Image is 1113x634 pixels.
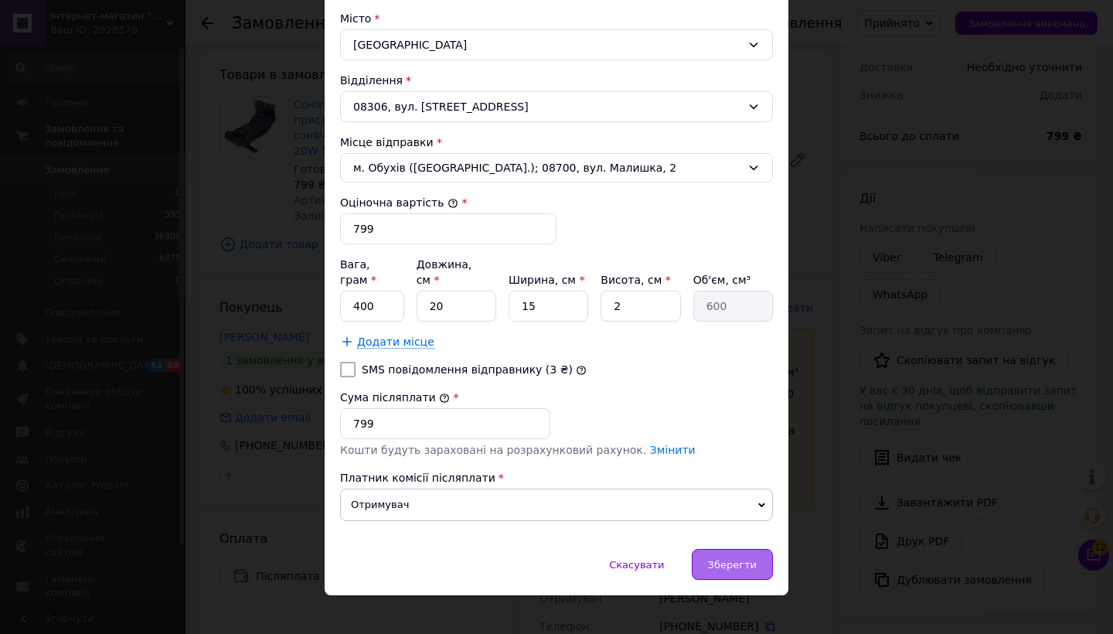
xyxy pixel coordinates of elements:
[340,489,773,521] span: Отримувач
[340,91,773,122] div: 08306, вул. [STREET_ADDRESS]
[340,11,773,26] div: Місто
[693,272,773,288] div: Об'єм, см³
[601,274,670,286] label: Висота, см
[340,472,495,484] span: Платник комісії післяплати
[340,258,376,286] label: Вага, грам
[362,363,573,376] label: SMS повідомлення відправнику (3 ₴)
[340,135,773,150] div: Місце відправки
[340,73,773,88] div: Відділення
[340,391,450,404] label: Сума післяплати
[509,274,584,286] label: Ширина, см
[353,160,741,176] span: м. Обухів ([GEOGRAPHIC_DATA].); 08700, вул. Малишка, 2
[357,336,434,349] span: Додати місце
[650,444,696,456] a: Змінити
[340,196,458,209] label: Оціночна вартість
[417,258,472,286] label: Довжина, см
[340,444,696,456] span: Кошти будуть зараховані на розрахунковий рахунок.
[609,559,664,571] span: Скасувати
[340,29,773,60] div: [GEOGRAPHIC_DATA]
[708,559,757,571] span: Зберегти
